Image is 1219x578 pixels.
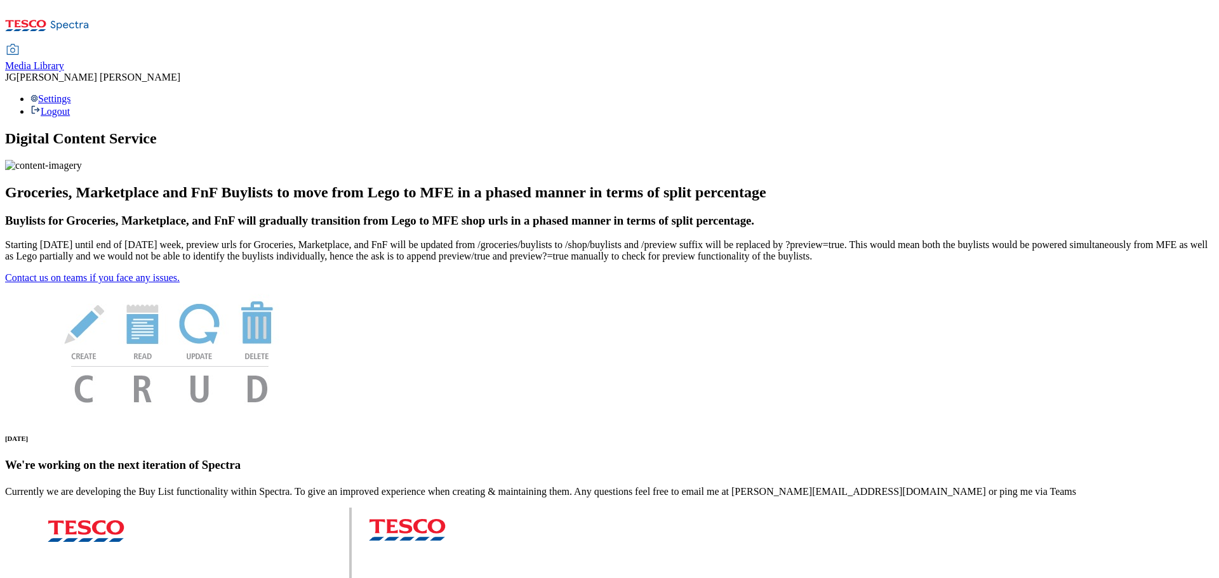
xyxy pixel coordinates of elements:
img: News Image [5,284,335,416]
span: Media Library [5,60,64,71]
a: Contact us on teams if you face any issues. [5,272,180,283]
span: [PERSON_NAME] [PERSON_NAME] [17,72,180,82]
p: Currently we are developing the Buy List functionality within Spectra. To give an improved experi... [5,486,1214,497]
h3: We're working on the next iteration of Spectra [5,458,1214,472]
p: Starting [DATE] until end of [DATE] week, preview urls for Groceries, Marketplace, and FnF will b... [5,239,1214,262]
img: content-imagery [5,160,82,171]
a: Settings [30,93,71,104]
a: Media Library [5,45,64,72]
h1: Digital Content Service [5,130,1214,147]
span: JG [5,72,17,82]
h6: [DATE] [5,435,1214,442]
h2: Groceries, Marketplace and FnF Buylists to move from Lego to MFE in a phased manner in terms of s... [5,184,1214,201]
a: Logout [30,106,70,117]
h3: Buylists for Groceries, Marketplace, and FnF will gradually transition from Lego to MFE shop urls... [5,214,1214,228]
